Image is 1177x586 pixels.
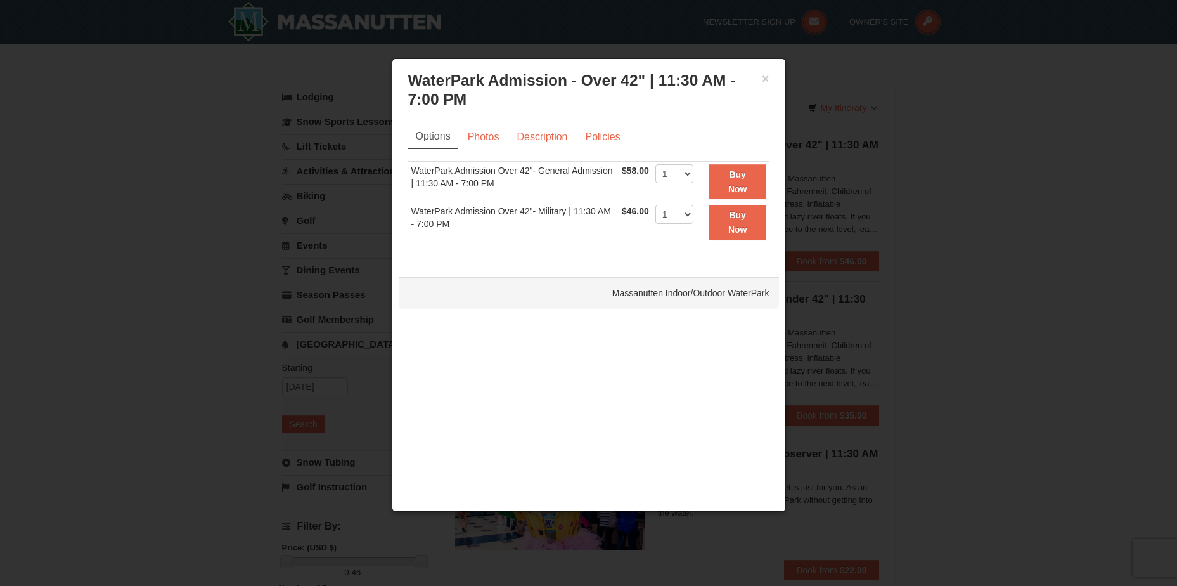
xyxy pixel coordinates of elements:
[622,166,649,176] span: $58.00
[728,169,747,193] strong: Buy Now
[408,71,769,109] h3: WaterPark Admission - Over 42" | 11:30 AM - 7:00 PM
[622,206,649,216] span: $46.00
[709,205,766,240] button: Buy Now
[762,72,769,85] button: ×
[460,125,508,149] a: Photos
[408,125,458,149] a: Options
[728,210,747,234] strong: Buy Now
[508,125,576,149] a: Description
[408,162,619,202] td: WaterPark Admission Over 42"- General Admission | 11:30 AM - 7:00 PM
[709,164,766,199] button: Buy Now
[399,277,779,309] div: Massanutten Indoor/Outdoor WaterPark
[408,202,619,242] td: WaterPark Admission Over 42"- Military | 11:30 AM - 7:00 PM
[577,125,628,149] a: Policies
